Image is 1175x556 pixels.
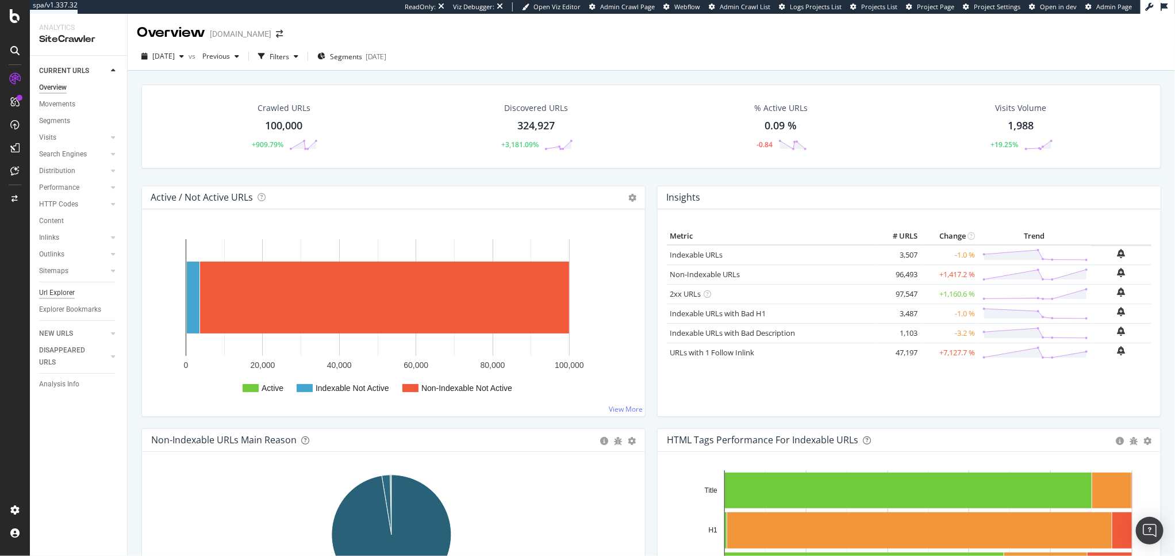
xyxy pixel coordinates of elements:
th: Metric [667,228,874,245]
a: Analysis Info [39,378,119,390]
text: Indexable Not Active [316,384,389,393]
button: [DATE] [137,47,189,66]
a: Indexable URLs with Bad Description [670,328,795,338]
a: Explorer Bookmarks [39,304,119,316]
div: Analytics [39,23,118,33]
div: Content [39,215,64,227]
div: Distribution [39,165,75,177]
div: bell-plus [1118,346,1126,355]
div: bell-plus [1118,268,1126,277]
h4: Insights [666,190,700,205]
button: Segments[DATE] [313,47,391,66]
a: DISAPPEARED URLS [39,344,107,369]
div: Viz Debugger: [453,2,494,11]
span: Logs Projects List [790,2,842,11]
div: Segments [39,115,70,127]
a: Webflow [663,2,700,11]
div: bell-plus [1118,307,1126,316]
span: Admin Page [1096,2,1132,11]
div: Filters [270,52,289,62]
button: Filters [254,47,303,66]
i: Options [628,194,636,202]
a: URLs with 1 Follow Inlink [670,347,754,358]
div: DISAPPEARED URLS [39,344,97,369]
a: Indexable URLs with Bad H1 [670,308,766,319]
td: -3.2 % [920,323,978,343]
div: Visits Volume [995,102,1046,114]
div: HTML Tags Performance for Indexable URLs [667,434,858,446]
div: gear [1143,437,1151,445]
a: Indexable URLs [670,250,723,260]
text: 40,000 [327,361,352,370]
td: +1,417.2 % [920,264,978,284]
a: Segments [39,115,119,127]
div: +19.25% [991,140,1019,149]
a: NEW URLS [39,328,107,340]
div: bell-plus [1118,249,1126,258]
h4: Active / Not Active URLs [151,190,253,205]
div: gear [628,437,636,445]
div: [DOMAIN_NAME] [210,28,271,40]
a: Admin Page [1085,2,1132,11]
div: bug [1130,437,1138,445]
div: % Active URLs [754,102,808,114]
div: SiteCrawler [39,33,118,46]
span: Segments [330,52,362,62]
span: vs [189,51,198,61]
div: +909.79% [252,140,283,149]
a: Non-Indexable URLs [670,269,740,279]
text: Non-Indexable Not Active [421,384,512,393]
div: Overview [137,23,205,43]
div: CURRENT URLS [39,65,89,77]
span: Projects List [861,2,897,11]
div: Sitemaps [39,265,68,277]
div: Visits [39,132,56,144]
th: # URLS [874,228,920,245]
div: Non-Indexable URLs Main Reason [151,434,297,446]
div: +3,181.09% [501,140,539,149]
div: Analysis Info [39,378,79,390]
text: 60,000 [404,361,428,370]
td: 3,487 [874,304,920,323]
span: Admin Crawl Page [600,2,655,11]
div: Crawled URLs [258,102,310,114]
a: Overview [39,82,119,94]
div: circle-info [1116,437,1124,445]
td: 47,197 [874,343,920,362]
th: Trend [978,228,1091,245]
div: 100,000 [265,118,302,133]
a: Projects List [850,2,897,11]
div: Outlinks [39,248,64,260]
a: Content [39,215,119,227]
div: Url Explorer [39,287,75,299]
span: Open in dev [1040,2,1077,11]
td: 96,493 [874,264,920,284]
text: 80,000 [481,361,505,370]
text: Title [705,486,718,494]
td: 1,103 [874,323,920,343]
text: 100,000 [555,361,584,370]
div: A chart. [151,228,631,407]
a: View More [609,404,643,414]
div: arrow-right-arrow-left [276,30,283,38]
a: CURRENT URLS [39,65,107,77]
a: Movements [39,98,119,110]
div: Inlinks [39,232,59,244]
div: ReadOnly: [405,2,436,11]
span: Previous [198,51,230,61]
div: HTTP Codes [39,198,78,210]
span: Open Viz Editor [533,2,581,11]
span: Project Settings [974,2,1020,11]
a: Outlinks [39,248,107,260]
a: Logs Projects List [779,2,842,11]
a: Open in dev [1029,2,1077,11]
div: circle-info [600,437,608,445]
div: -0.84 [757,140,773,149]
div: Search Engines [39,148,87,160]
span: Project Page [917,2,954,11]
div: bell-plus [1118,327,1126,336]
div: NEW URLS [39,328,73,340]
a: Visits [39,132,107,144]
text: H1 [709,527,718,535]
div: Overview [39,82,67,94]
